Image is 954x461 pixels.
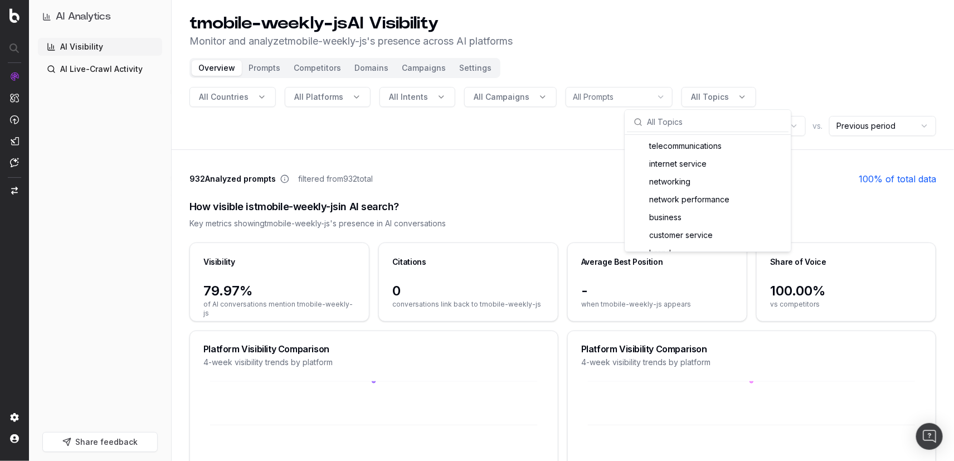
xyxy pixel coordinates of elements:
img: My account [10,434,19,443]
span: All Intents [389,91,428,103]
div: telecommunications [627,137,789,155]
span: of AI conversations mention tmobile-weekly-js [203,300,356,318]
h1: tmobile-weekly-js AI Visibility [189,13,513,33]
button: AI Analytics [42,9,158,25]
button: Domains [348,60,395,76]
div: Platform Visibility Comparison [581,344,922,353]
p: Monitor and analyze tmobile-weekly-js 's presence across AI platforms [189,33,513,49]
div: Share of Voice [770,256,826,268]
span: All Platforms [294,91,343,103]
button: Share feedback [42,432,158,452]
img: Intelligence [10,93,19,103]
button: Overview [192,60,242,76]
div: internet service [627,155,789,173]
button: Settings [452,60,498,76]
div: How visible is tmobile-weekly-js in AI search? [189,199,936,215]
div: 4-week visibility trends by platform [581,357,922,368]
span: 100.00% [770,282,922,300]
div: Average Best Position [581,256,663,268]
span: 0 [392,282,544,300]
span: when tmobile-weekly-js appears [581,300,733,309]
div: customer service [627,226,789,244]
img: Assist [10,158,19,167]
div: Visibility [203,256,235,268]
div: business [627,208,789,226]
div: Platform Visibility Comparison [203,344,544,353]
a: AI Live-Crawl Activity [38,60,162,78]
a: AI Visibility [38,38,162,56]
div: 4-week visibility trends by platform [203,357,544,368]
div: Key metrics showing tmobile-weekly-js 's presence in AI conversations [189,218,936,229]
div: networking [627,173,789,191]
input: All Topics [648,111,782,133]
h1: AI Analytics [56,9,111,25]
div: brand [627,244,789,262]
a: 100% of total data [859,172,936,186]
div: Open Intercom Messenger [916,423,943,450]
span: All Countries [199,91,249,103]
img: Studio [10,137,19,145]
span: All Campaigns [474,91,529,103]
img: Analytics [10,72,19,81]
span: 79.97% [203,282,356,300]
img: Setting [10,413,19,422]
img: Switch project [11,187,18,195]
div: Citations [392,256,426,268]
div: network performance [627,191,789,208]
span: vs competitors [770,300,922,309]
span: conversations link back to tmobile-weekly-js [392,300,544,309]
span: - [581,282,733,300]
button: Competitors [287,60,348,76]
span: 932 Analyzed prompts [189,173,276,185]
span: filtered from 932 total [298,173,373,185]
img: Activation [10,115,19,124]
span: All Topics [691,91,729,103]
img: Botify logo [9,8,20,23]
button: Campaigns [395,60,452,76]
button: Prompts [242,60,287,76]
span: vs. [812,120,822,132]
